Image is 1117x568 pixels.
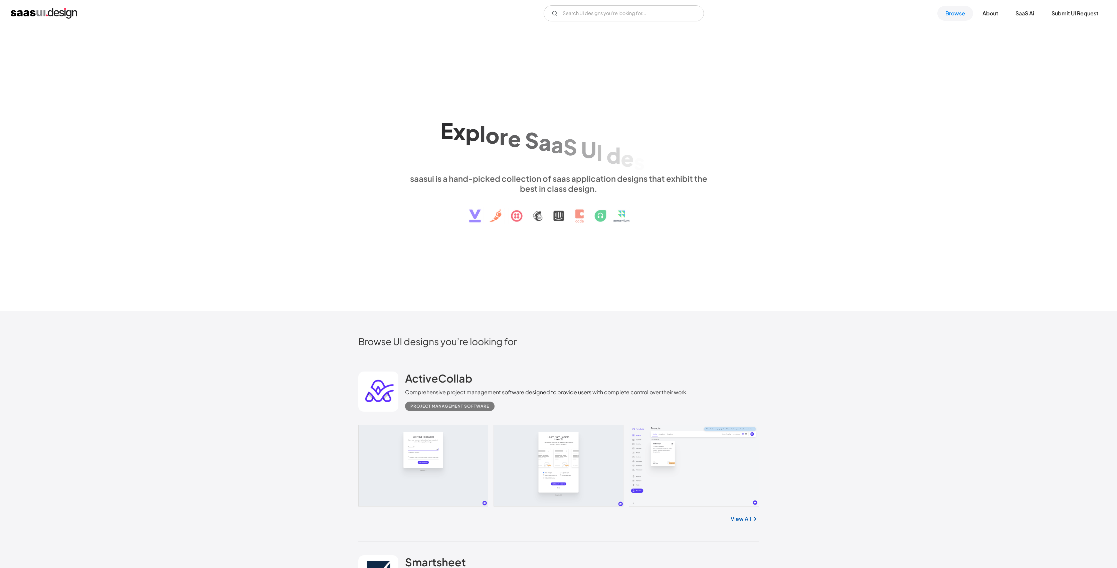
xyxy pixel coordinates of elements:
a: About [974,6,1006,21]
div: l [480,121,486,146]
div: a [551,132,563,157]
a: Submit UI Request [1044,6,1106,21]
div: Comprehensive project management software designed to provide users with complete control over th... [405,388,688,396]
div: r [500,124,508,149]
div: x [453,118,466,144]
div: I [596,139,602,165]
input: Search UI designs you're looking for... [544,5,704,21]
a: ActiveCollab [405,372,472,388]
div: S [525,127,539,153]
a: Browse [937,6,973,21]
a: View All [731,515,751,523]
div: E [440,118,453,143]
div: saasui is a hand-picked collection of saas application designs that exhibit the best in class des... [405,173,712,193]
div: U [581,137,596,162]
h1: Explore SaaS UI design patterns & interactions. [405,116,712,167]
div: d [606,142,621,168]
h2: Browse UI designs you’re looking for [358,335,759,347]
div: e [621,145,634,171]
div: e [508,125,521,151]
div: s [634,149,645,174]
h2: ActiveCollab [405,372,472,385]
div: Project Management Software [410,402,489,410]
div: p [466,120,480,145]
a: SaaS Ai [1007,6,1042,21]
img: text, icon, saas logo [457,193,660,228]
div: S [563,134,577,160]
a: home [11,8,77,19]
div: a [539,129,551,155]
form: Email Form [544,5,704,21]
div: o [486,122,500,148]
